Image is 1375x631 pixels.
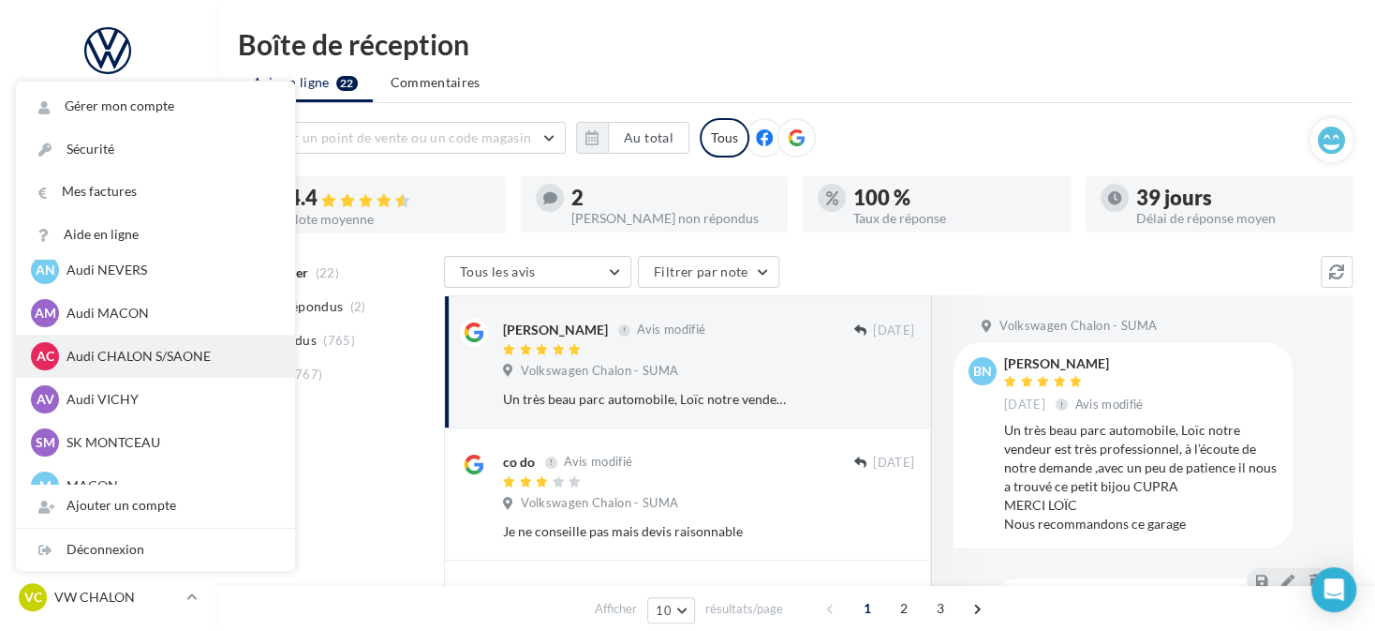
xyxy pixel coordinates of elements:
[39,476,52,495] span: M
[1136,188,1338,208] div: 39 jours
[521,495,678,512] span: Volkswagen Chalon - SUMA
[288,188,491,209] div: 4.4
[54,588,179,607] p: VW CHALON
[11,422,204,461] a: Calendrier
[35,304,56,323] span: AM
[521,363,678,380] span: Volkswagen Chalon - SUMA
[11,328,204,368] a: Contacts
[11,94,197,133] button: Notifications 1
[853,188,1056,208] div: 100 %
[1004,421,1278,533] div: Un très beau parc automobile, Loïc notre vendeur est très professionnel, à l’écoute de notre dema...
[889,593,919,623] span: 2
[503,522,792,541] div: Je ne conseille pas mais devis raisonnable
[503,453,535,472] div: co do
[1136,212,1338,225] div: Délai de réponse moyen
[637,323,705,338] span: Avis modifié
[705,600,783,618] span: résultats/page
[36,261,55,279] span: AN
[925,593,955,623] span: 3
[288,213,491,226] div: Note moyenne
[36,433,55,452] span: SM
[1075,397,1144,412] span: Avis modifié
[67,304,273,323] p: Audi MACON
[503,321,608,339] div: [PERSON_NAME]
[238,122,566,154] button: Choisir un point de vente ou un code magasin
[700,118,749,158] div: Tous
[576,122,689,154] button: Au total
[873,455,914,472] span: [DATE]
[11,141,204,180] a: Opérations
[503,390,792,409] div: Un très beau parc automobile, Loïc notre vendeur est très professionnel, à l’écoute de notre dema...
[11,282,204,322] a: Campagnes
[67,433,273,452] p: SK MONTCEAU
[608,122,689,154] button: Au total
[16,85,295,128] a: Gérer mon compte
[238,30,1353,58] div: Boîte de réception
[460,263,536,279] span: Tous les avis
[503,585,648,604] div: [DATE][PERSON_NAME]
[1004,357,1147,370] div: [PERSON_NAME]
[656,603,672,618] span: 10
[595,600,637,618] span: Afficher
[1311,567,1356,612] div: Open Intercom Messenger
[67,261,273,279] p: Audi NEVERS
[11,468,204,523] a: ASSETS PERSONNALISABLES
[11,187,204,227] a: Boîte de réception22
[37,390,54,409] span: AV
[16,485,295,527] div: Ajouter un compte
[647,597,695,623] button: 10
[391,73,481,92] span: Commentaires
[16,529,295,571] div: Déconnexion
[67,476,273,495] p: MACON
[853,212,1056,225] div: Taux de réponse
[571,188,774,208] div: 2
[11,375,204,414] a: Médiathèque
[37,347,54,366] span: AC
[973,362,992,381] span: Bn
[564,455,632,470] span: Avis modifié
[638,256,779,288] button: Filtrer par note
[444,256,631,288] button: Tous les avis
[323,333,355,348] span: (765)
[24,588,42,607] span: VC
[852,593,882,623] span: 1
[999,318,1157,335] span: Volkswagen Chalon - SUMA
[291,367,323,382] span: (767)
[67,390,273,409] p: Audi VICHY
[15,579,200,615] a: VC VW CHALON
[254,129,531,145] span: Choisir un point de vente ou un code magasin
[11,235,204,275] a: Visibilité en ligne
[16,128,295,171] a: Sécurité
[16,171,295,213] a: Mes factures
[67,347,273,366] p: Audi CHALON S/SAONE
[350,299,366,314] span: (2)
[1004,397,1045,413] span: [DATE]
[571,212,774,225] div: [PERSON_NAME] non répondus
[16,214,295,256] a: Aide en ligne
[256,297,343,316] span: Non répondus
[873,323,914,339] span: [DATE]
